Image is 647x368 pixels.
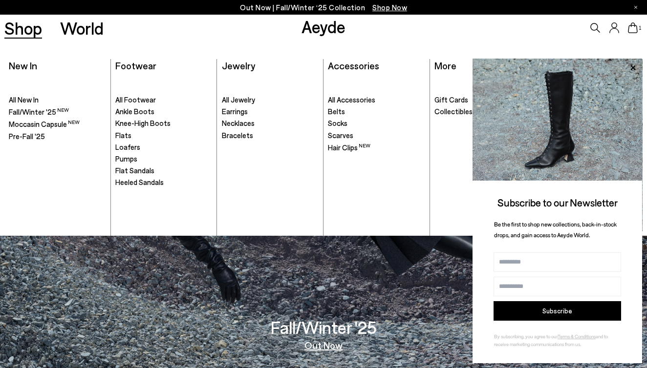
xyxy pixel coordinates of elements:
[115,119,212,128] a: Knee-High Boots
[9,132,45,141] span: Pre-Fall '25
[222,131,319,141] a: Bracelets
[222,131,253,140] span: Bracelets
[222,107,248,116] span: Earrings
[434,60,456,71] a: More
[328,95,375,104] span: All Accessories
[328,131,353,140] span: Scarves
[115,119,171,127] span: Knee-High Boots
[115,107,212,117] a: Ankle Boots
[434,95,532,105] a: Gift Cards
[638,25,643,31] span: 1
[372,3,407,12] span: Navigate to /collections/new-in
[328,60,379,71] a: Accessories
[328,143,425,153] a: Hair Clips
[434,95,468,104] span: Gift Cards
[9,95,39,104] span: All New In
[9,120,80,128] span: Moccasin Capsule
[115,95,156,104] span: All Footwear
[115,95,212,105] a: All Footwear
[328,95,425,105] a: All Accessories
[434,107,532,117] a: Collectibles
[115,166,154,175] span: Flat Sandals
[115,131,131,140] span: Flats
[628,22,638,33] a: 1
[115,178,164,186] span: Heeled Sandals
[328,131,425,141] a: Scarves
[304,340,343,350] a: Out Now
[271,319,377,336] h3: Fall/Winter '25
[222,95,319,105] a: All Jewelry
[9,60,37,71] a: New In
[9,119,106,129] a: Moccasin Capsule
[115,154,212,164] a: Pumps
[115,131,212,141] a: Flats
[115,178,212,187] a: Heeled Sandals
[9,132,106,142] a: Pre-Fall '25
[115,143,140,151] span: Loafers
[328,119,347,127] span: Socks
[494,221,617,239] span: Be the first to shop new collections, back-in-stock drops, and gain access to Aeyde World.
[115,166,212,176] a: Flat Sandals
[222,107,319,117] a: Earrings
[115,60,156,71] a: Footwear
[222,95,255,104] span: All Jewelry
[328,107,425,117] a: Belts
[9,95,106,105] a: All New In
[9,107,69,116] span: Fall/Winter '25
[494,301,621,321] button: Subscribe
[558,333,596,339] a: Terms & Conditions
[4,20,42,37] a: Shop
[434,107,473,116] span: Collectibles
[115,143,212,152] a: Loafers
[240,1,407,14] p: Out Now | Fall/Winter ‘25 Collection
[115,154,137,163] span: Pumps
[494,333,558,339] span: By subscribing, you agree to our
[9,107,106,117] a: Fall/Winter '25
[328,107,345,116] span: Belts
[497,196,618,208] span: Subscribe to our Newsletter
[302,16,345,37] a: Aeyde
[222,119,255,127] span: Necklaces
[328,119,425,128] a: Socks
[328,143,370,152] span: Hair Clips
[115,107,154,116] span: Ankle Boots
[222,60,255,71] a: Jewelry
[222,119,319,128] a: Necklaces
[60,20,104,37] a: World
[473,59,642,181] img: 2a6287a1333c9a56320fd6e7b3c4a9a9.jpg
